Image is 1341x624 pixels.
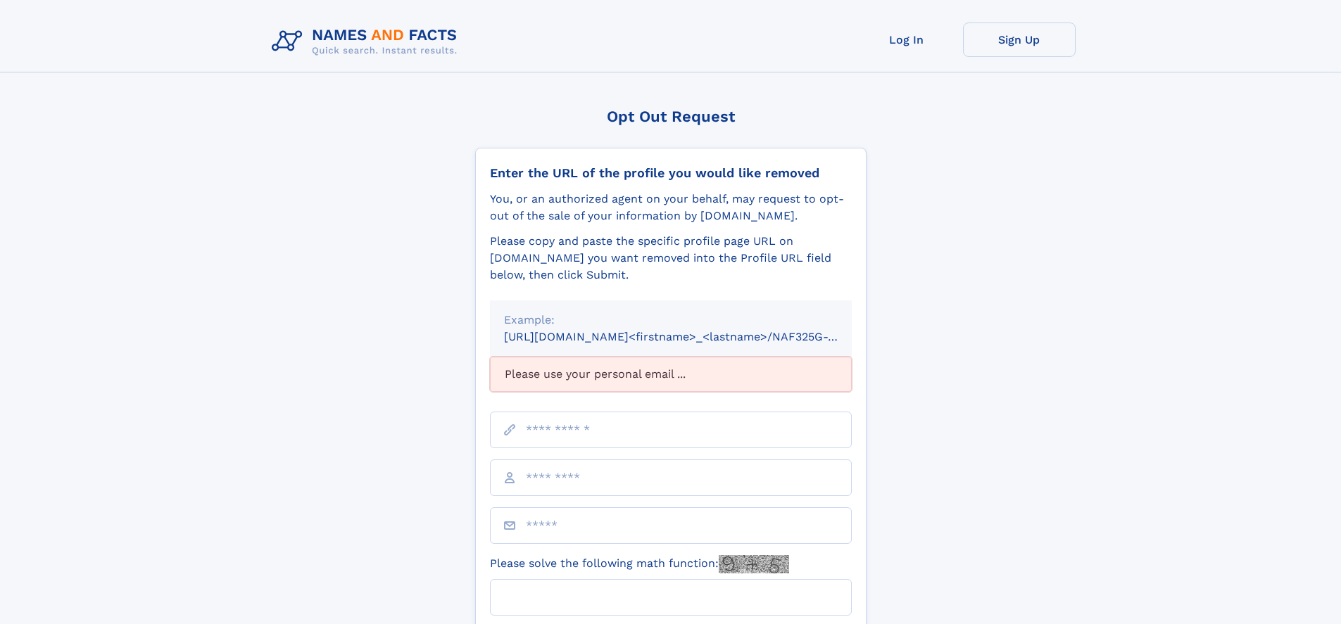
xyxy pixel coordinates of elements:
div: Please copy and paste the specific profile page URL on [DOMAIN_NAME] you want removed into the Pr... [490,233,852,284]
label: Please solve the following math function: [490,555,789,573]
div: Opt Out Request [475,108,867,125]
small: [URL][DOMAIN_NAME]<firstname>_<lastname>/NAF325G-xxxxxxxx [504,330,879,343]
div: Example: [504,312,838,329]
div: Enter the URL of the profile you would like removed [490,165,852,181]
div: Please use your personal email ... [490,357,852,392]
a: Sign Up [963,23,1076,57]
div: You, or an authorized agent on your behalf, may request to opt-out of the sale of your informatio... [490,191,852,224]
img: Logo Names and Facts [266,23,469,61]
a: Log In [850,23,963,57]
